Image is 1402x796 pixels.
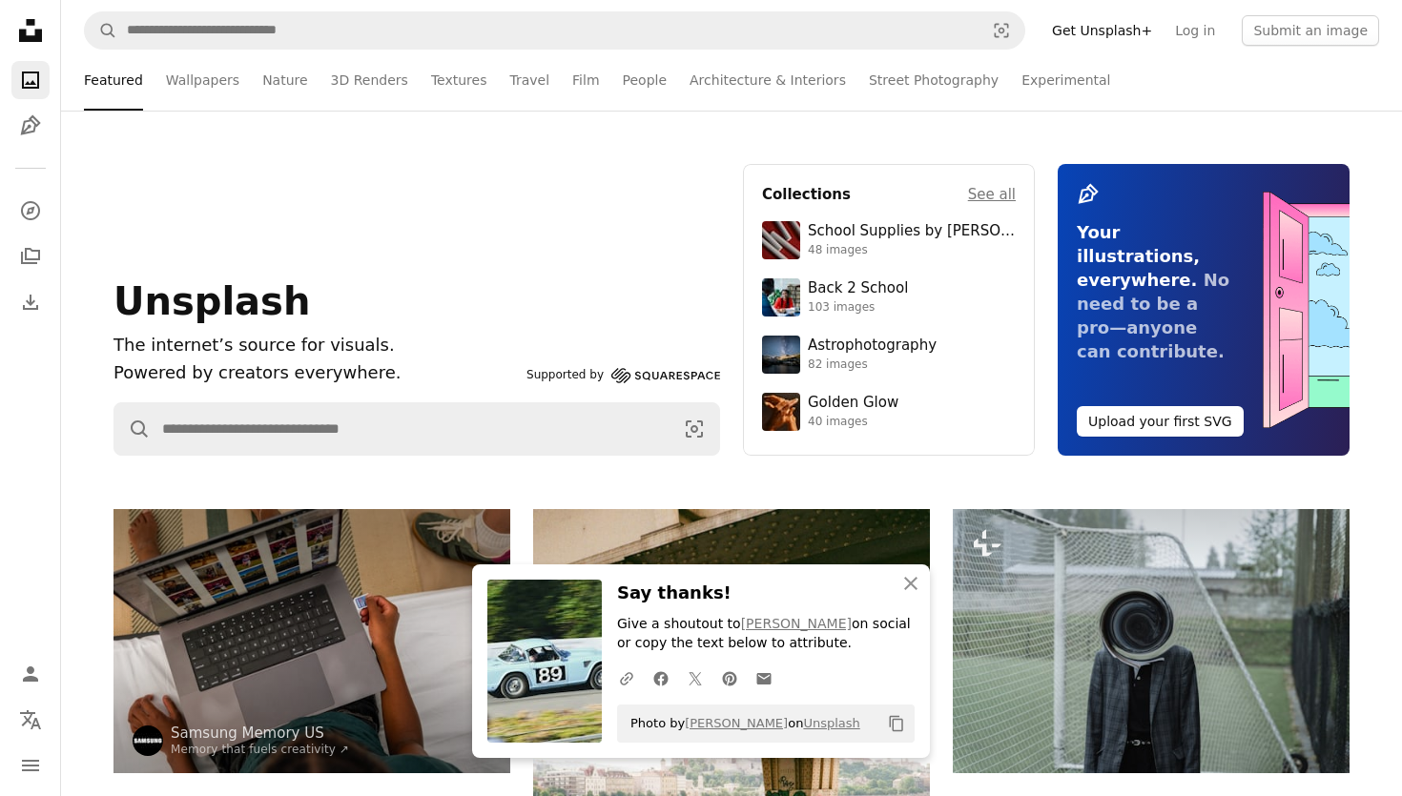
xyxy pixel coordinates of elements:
[113,279,310,323] span: Unsplash
[690,50,846,111] a: Architecture & Interiors
[808,279,908,298] div: Back 2 School
[84,11,1025,50] form: Find visuals sitewide
[762,336,1016,374] a: Astrophotography82 images
[808,300,908,316] div: 103 images
[747,659,781,697] a: Share over email
[712,659,747,697] a: Share on Pinterest
[979,12,1024,49] button: Visual search
[808,337,937,356] div: Astrophotography
[678,659,712,697] a: Share on Twitter
[670,403,719,455] button: Visual search
[762,393,1016,431] a: Golden Glow40 images
[803,716,859,730] a: Unsplash
[762,221,1016,259] a: School Supplies by [PERSON_NAME]48 images
[171,724,349,743] a: Samsung Memory US
[1021,50,1110,111] a: Experimental
[113,359,519,387] p: Powered by creators everywhere.
[762,278,800,316] img: premium_photo-1683135218355-6d72011bf303
[11,61,50,99] a: Photos
[953,632,1350,649] a: Figure with swirling vortex for a head
[114,403,151,455] button: Search Unsplash
[953,509,1350,773] img: Figure with swirling vortex for a head
[869,50,999,111] a: Street Photography
[808,394,898,413] div: Golden Glow
[1242,15,1379,46] button: Submit an image
[621,708,860,739] span: Photo by on
[11,701,50,739] button: Language
[741,616,852,631] a: [PERSON_NAME]
[808,222,1016,241] div: School Supplies by [PERSON_NAME]
[11,746,50,785] button: Menu
[1164,15,1227,46] a: Log in
[1077,222,1200,290] span: Your illustrations, everywhere.
[617,580,915,607] h3: Say thanks!
[171,743,349,756] a: Memory that fuels creativity ↗
[85,12,117,49] button: Search Unsplash
[509,50,549,111] a: Travel
[968,183,1016,206] a: See all
[617,615,915,653] p: Give a shoutout to on social or copy the text below to attribute.
[572,50,599,111] a: Film
[113,402,720,456] form: Find visuals sitewide
[623,50,668,111] a: People
[11,283,50,321] a: Download History
[762,393,800,431] img: premium_photo-1754759085924-d6c35cb5b7a4
[133,725,163,756] img: Go to Samsung Memory US's profile
[644,659,678,697] a: Share on Facebook
[11,192,50,230] a: Explore
[1077,406,1244,437] button: Upload your first SVG
[762,221,800,259] img: premium_photo-1715107534993-67196b65cde7
[762,336,800,374] img: photo-1538592487700-be96de73306f
[11,655,50,693] a: Log in / Sign up
[11,237,50,276] a: Collections
[11,107,50,145] a: Illustrations
[113,332,519,359] h1: The internet’s source for visuals.
[808,357,937,373] div: 82 images
[880,707,913,740] button: Copy to clipboard
[113,509,510,773] img: Person inserting sd card into laptop
[685,716,788,730] a: [PERSON_NAME]
[166,50,239,111] a: Wallpapers
[762,183,851,206] h4: Collections
[808,243,1016,258] div: 48 images
[113,632,510,649] a: Person inserting sd card into laptop
[431,50,487,111] a: Textures
[262,50,307,111] a: Nature
[526,364,720,387] a: Supported by
[1041,15,1164,46] a: Get Unsplash+
[762,278,1016,316] a: Back 2 School103 images
[331,50,408,111] a: 3D Renders
[808,415,898,430] div: 40 images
